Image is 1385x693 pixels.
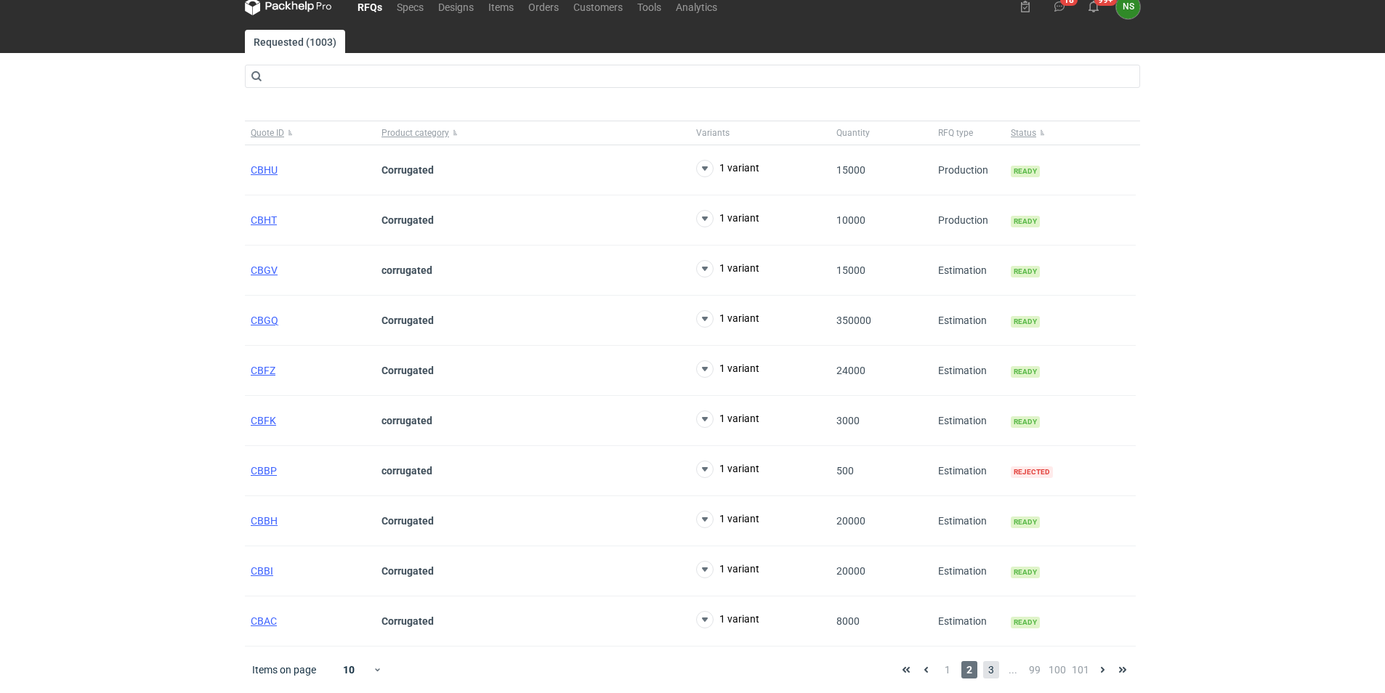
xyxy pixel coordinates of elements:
span: 1 [940,661,956,678]
span: Ready [1011,567,1040,578]
span: 8000 [836,615,860,627]
span: Ready [1011,366,1040,378]
span: 3 [983,661,999,678]
strong: Corrugated [381,615,434,627]
a: Requested (1003) [245,30,345,53]
div: Estimation [932,396,1005,446]
button: 1 variant [696,210,759,227]
div: 10 [326,660,373,680]
span: 24000 [836,365,865,376]
div: Estimation [932,246,1005,296]
button: Status [1005,121,1136,145]
span: 15000 [836,264,865,276]
span: 20000 [836,565,865,577]
button: 1 variant [696,310,759,328]
a: CBGV [251,264,278,276]
strong: Corrugated [381,164,434,176]
span: ... [1005,661,1021,678]
a: CBGQ [251,315,278,326]
span: Rejected [1011,466,1053,478]
span: 10000 [836,214,865,226]
a: CBAC [251,615,277,627]
strong: Corrugated [381,515,434,527]
strong: corrugated [381,264,432,276]
span: 350000 [836,315,871,326]
button: 1 variant [696,511,759,528]
span: RFQ type [938,127,973,139]
div: Estimation [932,496,1005,546]
a: CBHU [251,164,278,176]
span: 20000 [836,515,865,527]
span: 101 [1072,661,1089,678]
span: 2 [961,661,977,678]
strong: corrugated [381,465,432,477]
button: 1 variant [696,561,759,578]
div: Estimation [932,296,1005,346]
button: 1 variant [696,360,759,378]
button: 1 variant [696,160,759,177]
a: CBFZ [251,365,275,376]
span: Ready [1011,316,1040,328]
span: Ready [1011,216,1040,227]
span: 99 [1027,661,1043,678]
a: CBFK [251,415,276,426]
span: 500 [836,465,854,477]
strong: Corrugated [381,365,434,376]
span: Variants [696,127,730,139]
span: Ready [1011,617,1040,628]
span: 3000 [836,415,860,426]
button: 1 variant [696,611,759,628]
button: Product category [376,121,690,145]
div: Production [932,195,1005,246]
span: Quantity [836,127,870,139]
span: Ready [1011,416,1040,428]
span: Items on page [252,662,316,677]
a: CBBH [251,515,278,527]
span: Ready [1011,166,1040,177]
strong: corrugated [381,415,432,426]
span: 15000 [836,164,865,176]
strong: Corrugated [381,214,434,226]
a: CBBP [251,465,277,477]
div: Estimation [932,596,1005,647]
div: Estimation [932,546,1005,596]
span: 100 [1049,661,1066,678]
div: Estimation [932,346,1005,396]
div: Production [932,145,1005,195]
button: 1 variant [696,260,759,277]
a: CBBI [251,565,273,577]
span: Ready [1011,516,1040,528]
span: Product category [381,127,449,139]
span: Ready [1011,266,1040,277]
button: 1 variant [696,410,759,428]
span: Status [1011,127,1036,139]
div: Estimation [932,446,1005,496]
button: 1 variant [696,461,759,478]
span: Quote ID [251,127,284,139]
strong: Corrugated [381,315,434,326]
a: CBHT [251,214,277,226]
button: Quote ID [245,121,376,145]
strong: Corrugated [381,565,434,577]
